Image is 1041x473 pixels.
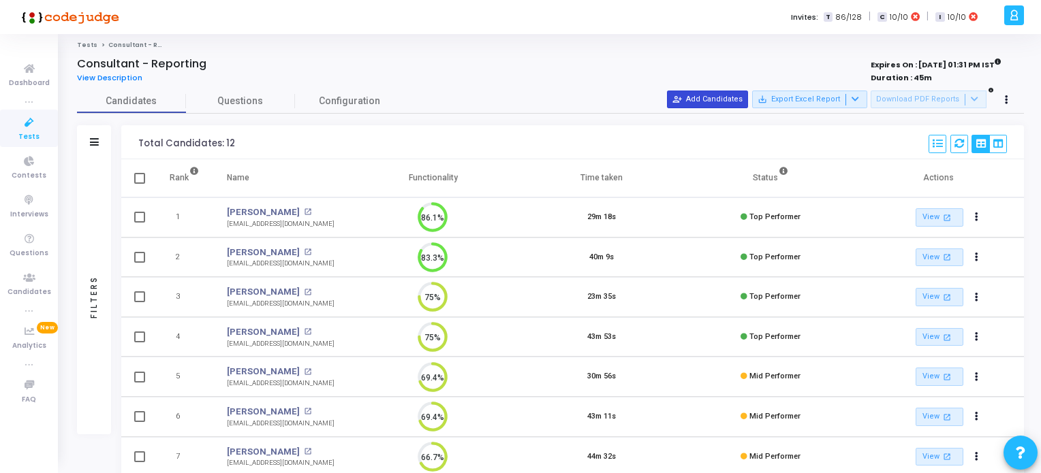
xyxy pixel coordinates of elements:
a: View [916,288,963,306]
div: Time taken [580,170,623,185]
span: Top Performer [749,252,801,261]
div: 29m 18s [587,212,616,223]
label: Invites: [791,12,818,23]
button: Actions [967,288,986,307]
span: Mid Performer [749,412,801,421]
a: [PERSON_NAME] [227,405,300,419]
div: Filters [88,222,100,372]
a: View [916,248,963,267]
td: 4 [155,317,213,357]
th: Rank [155,159,213,197]
h4: Consultant - Reporting [77,57,206,71]
a: View [916,208,963,227]
mat-icon: open_in_new [942,251,953,263]
a: View [916,448,963,466]
mat-icon: open_in_new [304,328,311,336]
span: New [37,322,58,333]
nav: breadcrumb [77,41,1024,50]
button: Add Candidates [667,91,748,108]
span: Interviews [10,209,48,221]
button: Export Excel Report [752,91,867,108]
strong: Expires On : [DATE] 01:31 PM IST [871,56,1001,71]
div: 23m 35s [587,291,616,303]
a: [PERSON_NAME] [227,365,300,378]
div: 40m 9s [589,252,614,263]
mat-icon: open_in_new [304,248,311,256]
td: 1 [155,197,213,238]
span: Tests [18,131,40,143]
span: 10/10 [890,12,908,23]
mat-icon: open_in_new [942,411,953,423]
span: Dashboard [9,78,50,89]
a: View [916,368,963,386]
a: [PERSON_NAME] [227,285,300,299]
span: Candidates [77,94,186,108]
a: Tests [77,41,97,49]
a: View [916,328,963,346]
div: 43m 11s [587,411,616,423]
div: 30m 56s [587,371,616,382]
a: [PERSON_NAME] [227,325,300,339]
button: Actions [967,447,986,466]
span: Candidates [7,287,51,298]
mat-icon: open_in_new [942,331,953,343]
div: [EMAIL_ADDRESS][DOMAIN_NAME] [227,378,335,389]
mat-icon: save_alt [758,95,767,104]
span: FAQ [22,394,36,406]
img: logo [17,3,119,31]
a: [PERSON_NAME] [227,246,300,259]
button: Download PDF Reports [871,91,986,108]
div: [EMAIL_ADDRESS][DOMAIN_NAME] [227,458,335,468]
span: T [824,12,833,22]
td: 5 [155,357,213,397]
span: Top Performer [749,212,801,221]
span: | [927,10,929,24]
mat-icon: open_in_new [942,371,953,382]
div: View Options [972,135,1007,153]
mat-icon: open_in_new [942,291,953,303]
button: Actions [967,327,986,346]
span: Consultant - Reporting [108,41,188,49]
span: Contests [12,170,46,182]
mat-icon: open_in_new [942,451,953,462]
span: | [869,10,871,24]
span: Top Performer [749,332,801,341]
div: [EMAIL_ADDRESS][DOMAIN_NAME] [227,419,335,429]
th: Status [686,159,855,197]
a: [PERSON_NAME] [227,206,300,219]
button: Actions [967,208,986,227]
span: C [877,12,886,22]
td: 6 [155,397,213,437]
button: Actions [967,408,986,427]
mat-icon: open_in_new [304,448,311,455]
th: Functionality [349,159,518,197]
a: [PERSON_NAME] [227,445,300,459]
div: Name [227,170,249,185]
span: Top Performer [749,292,801,301]
span: Configuration [319,94,380,108]
button: Actions [967,368,986,387]
mat-icon: open_in_new [304,208,311,216]
div: 44m 32s [587,451,616,463]
span: Mid Performer [749,452,801,461]
td: 3 [155,277,213,317]
span: Questions [10,248,48,259]
span: Questions [186,94,295,108]
th: Actions [855,159,1024,197]
mat-icon: open_in_new [304,368,311,376]
div: [EMAIL_ADDRESS][DOMAIN_NAME] [227,299,335,309]
div: [EMAIL_ADDRESS][DOMAIN_NAME] [227,339,335,349]
span: View Description [77,72,142,83]
mat-icon: open_in_new [304,408,311,415]
mat-icon: person_add_alt [672,95,682,104]
span: Analytics [12,340,46,352]
div: [EMAIL_ADDRESS][DOMAIN_NAME] [227,219,335,229]
button: Actions [967,248,986,267]
a: View Description [77,74,153,82]
td: 2 [155,238,213,278]
span: I [935,12,944,22]
span: 86/128 [835,12,862,23]
a: View [916,408,963,426]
